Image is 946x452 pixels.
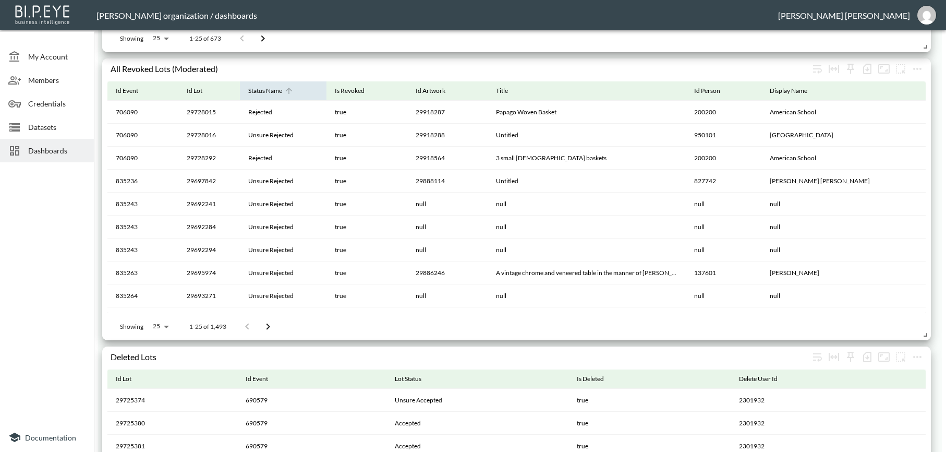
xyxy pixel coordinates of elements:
[28,98,86,109] span: Credentials
[116,85,138,97] div: Id Event
[107,124,178,147] th: 706090
[909,61,926,77] span: Chart settings
[189,34,221,43] p: 1-25 of 673
[107,261,178,284] th: 835263
[252,28,273,49] button: Go to next page
[892,349,909,365] button: more
[761,170,926,193] th: David Lorenz Winston
[178,261,240,284] th: 29695974
[761,261,926,284] th: Milo Baughman
[107,216,178,239] th: 835243
[770,85,821,97] span: Display Name
[577,373,604,385] div: Is Deleted
[488,284,685,307] th: null
[407,239,488,261] th: null
[416,85,445,97] div: Id Artwork
[107,239,178,261] th: 835243
[910,3,943,28] button: nadia@mutualart.com
[686,170,761,193] th: 827742
[178,101,240,124] th: 29728015
[116,373,145,385] span: Id Lot
[407,193,488,216] th: null
[178,170,240,193] th: 29697842
[120,322,143,331] p: Showing
[178,193,240,216] th: 29692241
[240,147,326,170] th: Rejected
[761,124,926,147] th: Navajo School
[496,85,508,97] div: Title
[326,124,407,147] th: true
[240,170,326,193] th: Unsure Rejected
[407,170,488,193] th: 29888114
[488,170,685,193] th: Untitled
[731,389,926,412] th: 2301932
[107,284,178,307] th: 835264
[240,307,326,330] th: Unsure Rejected
[395,373,421,385] div: Lot Status
[111,352,809,362] div: Deleted Lots
[694,85,734,97] span: Id Person
[842,349,859,365] div: Sticky left columns: 0
[335,85,378,97] span: Is Revoked
[826,349,842,365] div: Toggle table layout between fixed and auto (default: auto)
[488,147,685,170] th: 3 small Native American baskets
[892,351,909,361] span: Attach chart to a group
[778,10,910,20] div: [PERSON_NAME] [PERSON_NAME]
[568,412,731,435] th: true
[826,61,842,77] div: Toggle table layout between fixed and auto (default: auto)
[761,193,926,216] th: null
[28,122,86,133] span: Datasets
[488,307,685,330] th: A superb French 19th century bronze figure group of the fawn, maiden and cherub supported on a Ve...
[96,10,778,20] div: [PERSON_NAME] organization / dashboards
[240,261,326,284] th: Unsure Rejected
[909,61,926,77] button: more
[187,85,216,97] span: Id Lot
[488,193,685,216] th: null
[876,349,892,365] button: Fullscreen
[694,85,720,97] div: Id Person
[8,431,86,444] a: Documentation
[842,61,859,77] div: Sticky left columns: 0
[237,389,386,412] th: 690579
[386,412,568,435] th: Accepted
[686,261,761,284] th: 137601
[686,193,761,216] th: null
[761,307,926,330] th: Claude Michel Clodion
[686,239,761,261] th: null
[28,75,86,86] span: Members
[909,349,926,365] span: Chart settings
[761,147,926,170] th: American School
[407,284,488,307] th: null
[407,261,488,284] th: 29886246
[407,216,488,239] th: null
[120,34,143,43] p: Showing
[686,101,761,124] th: 200200
[178,216,240,239] th: 29692284
[917,6,936,25] img: 48a08454d2e9a98355129b96a95f95bf
[761,284,926,307] th: null
[178,147,240,170] th: 29728292
[240,101,326,124] th: Rejected
[178,124,240,147] th: 29728016
[407,147,488,170] th: 29918564
[28,51,86,62] span: My Account
[178,284,240,307] th: 29693271
[488,261,685,284] th: A vintage chrome and veneered table in the manner of Milo Baughman
[240,239,326,261] th: Unsure Rejected
[116,373,131,385] div: Id Lot
[107,412,237,435] th: 29725380
[686,284,761,307] th: null
[107,101,178,124] th: 706090
[178,307,240,330] th: 29693276
[246,373,282,385] span: Id Event
[488,239,685,261] th: null
[240,284,326,307] th: Unsure Rejected
[686,307,761,330] th: 41249
[731,412,926,435] th: 2301932
[416,85,459,97] span: Id Artwork
[488,124,685,147] th: Untitled
[407,307,488,330] th: 29883548
[240,124,326,147] th: Unsure Rejected
[761,216,926,239] th: null
[111,64,809,74] div: All Revoked Lots (Moderated)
